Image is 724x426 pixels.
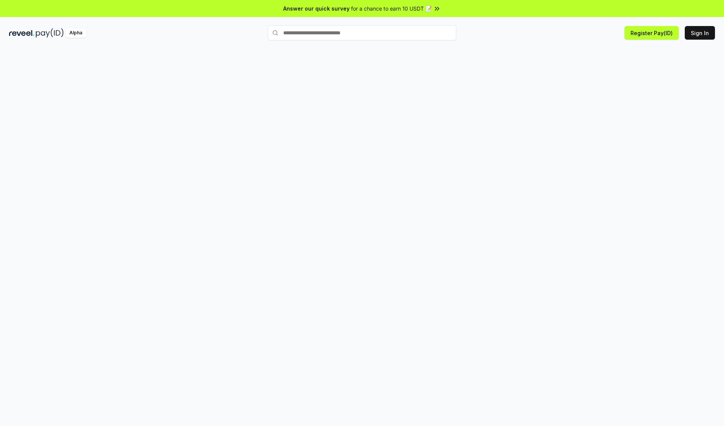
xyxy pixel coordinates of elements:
span: Answer our quick survey [283,5,350,12]
button: Register Pay(ID) [624,26,679,40]
div: Alpha [65,28,86,38]
img: reveel_dark [9,28,34,38]
img: pay_id [36,28,64,38]
button: Sign In [685,26,715,40]
span: for a chance to earn 10 USDT 📝 [351,5,432,12]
